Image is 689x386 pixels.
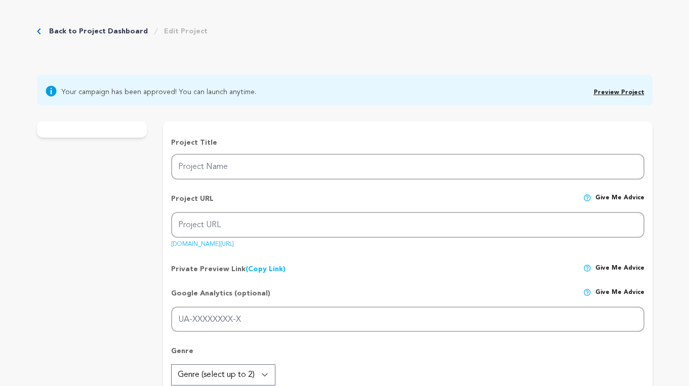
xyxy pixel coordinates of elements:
span: Give me advice [595,288,644,307]
p: Google Analytics (optional) [171,288,270,307]
input: Project URL [171,212,644,238]
a: Edit Project [164,26,208,36]
input: Project Name [171,154,644,180]
a: Preview Project [594,90,644,96]
span: Your campaign has been approved! You can launch anytime. [61,85,256,97]
div: Breadcrumb [37,26,208,36]
img: help-circle.svg [583,264,591,272]
input: UA-XXXXXXXX-X [171,307,644,332]
img: help-circle.svg [583,288,591,296]
p: Private Preview Link [171,264,286,274]
a: Back to Project Dashboard [49,26,148,36]
a: [DOMAIN_NAME][URL] [171,237,234,247]
p: Project Title [171,138,644,148]
span: Give me advice [595,194,644,212]
p: Project URL [171,194,214,212]
img: help-circle.svg [583,194,591,202]
span: Give me advice [595,264,644,274]
a: (Copy Link) [246,266,286,273]
p: Genre [171,346,644,364]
